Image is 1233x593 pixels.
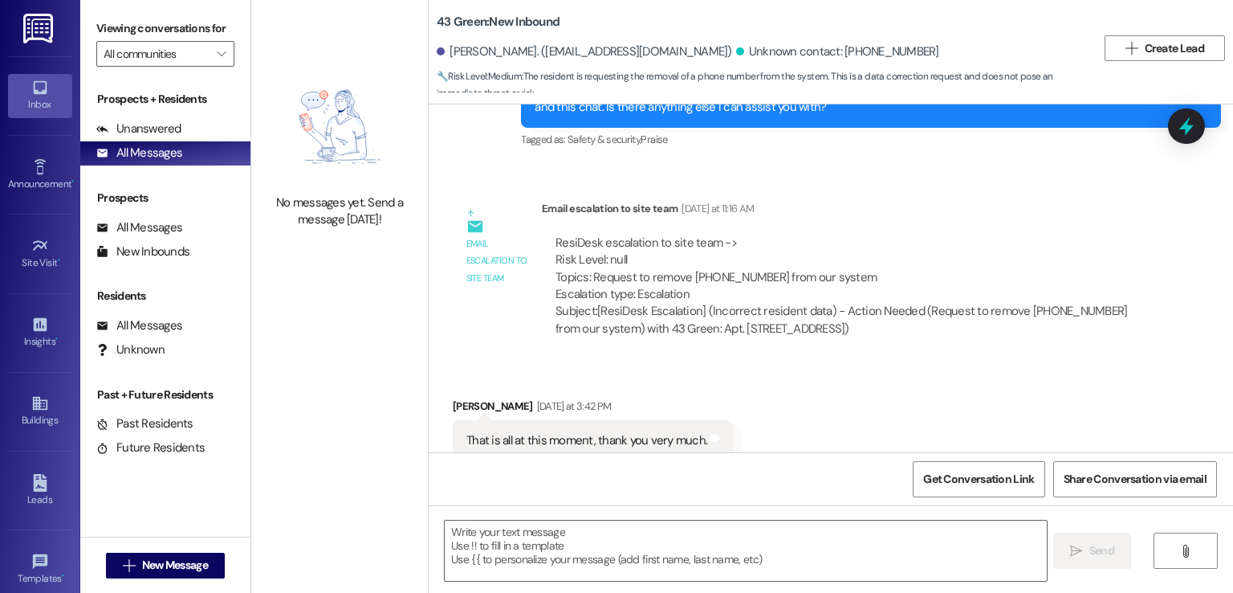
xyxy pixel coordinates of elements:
[8,548,72,591] a: Templates •
[1064,471,1207,488] span: Share Conversation via email
[71,176,74,187] span: •
[641,133,667,146] span: Praise
[1053,461,1217,497] button: Share Conversation via email
[555,235,1139,304] div: ResiDesk escalation to site team -> Risk Level: null Topics: Request to remove [PHONE_NUMBER] fro...
[8,390,72,433] a: Buildings
[104,41,209,67] input: All communities
[1053,533,1131,569] button: Send
[8,232,72,276] a: Site Visit •
[437,43,732,60] div: [PERSON_NAME]. ([EMAIL_ADDRESS][DOMAIN_NAME])
[533,398,612,415] div: [DATE] at 3:42 PM
[123,559,135,572] i: 
[1179,545,1191,558] i: 
[80,288,250,305] div: Residents
[437,68,1097,103] span: : The resident is requesting the removal of a phone number from the system. This is a data correc...
[106,553,225,579] button: New Message
[96,243,189,260] div: New Inbounds
[913,461,1044,497] button: Get Conversation Link
[736,43,939,60] div: Unknown contact: [PHONE_NUMBER]
[542,200,1153,223] div: Email escalation to site team
[96,16,234,41] label: Viewing conversations for
[8,469,72,513] a: Leads
[1089,542,1114,559] span: Send
[678,200,754,217] div: [DATE] at 11:16 AM
[8,74,72,117] a: Inbox
[96,317,182,334] div: All Messages
[80,190,250,207] div: Prospects
[269,67,410,186] img: empty-state
[96,145,182,162] div: All Messages
[521,128,1221,151] div: Tagged as:
[1125,42,1137,55] i: 
[1145,40,1204,57] span: Create Lead
[466,235,529,287] div: Email escalation to site team
[437,14,560,31] b: 43 Green: New Inbound
[96,440,205,456] div: Future Residents
[96,415,193,432] div: Past Residents
[1070,545,1082,558] i: 
[568,133,641,146] span: Safety & security ,
[80,91,250,108] div: Prospects + Residents
[80,386,250,403] div: Past + Future Residents
[1105,35,1225,61] button: Create Lead
[96,219,182,236] div: All Messages
[453,398,733,420] div: [PERSON_NAME]
[58,255,60,266] span: •
[269,194,410,229] div: No messages yet. Send a message [DATE]!
[466,432,707,449] div: That is all at this moment, thank you very much.
[55,333,58,345] span: •
[437,70,522,83] strong: 🔧 Risk Level: Medium
[555,303,1139,337] div: Subject: [ResiDesk Escalation] (Incorrect resident data) - Action Needed (Request to remove [PHON...
[923,471,1034,488] span: Get Conversation Link
[8,311,72,354] a: Insights •
[23,14,56,43] img: ResiDesk Logo
[217,47,226,60] i: 
[96,121,181,137] div: Unanswered
[62,571,64,582] span: •
[96,341,165,358] div: Unknown
[142,557,208,574] span: New Message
